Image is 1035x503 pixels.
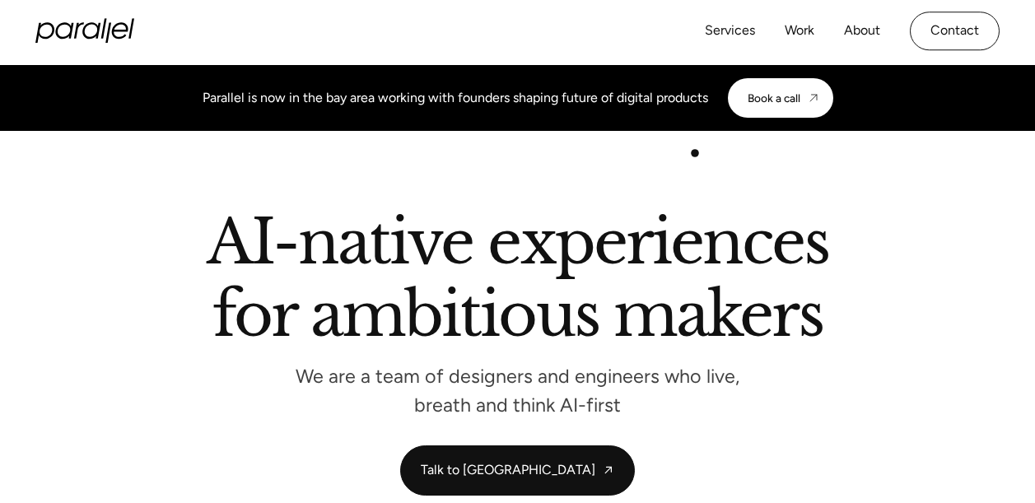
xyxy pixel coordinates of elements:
[203,88,708,108] div: Parallel is now in the bay area working with founders shaping future of digital products
[705,19,755,43] a: Services
[807,91,820,105] img: CTA arrow image
[90,213,946,352] h2: AI-native experiences for ambitious makers
[748,91,800,105] div: Book a call
[910,12,1000,50] a: Contact
[785,19,814,43] a: Work
[844,19,880,43] a: About
[271,370,765,412] p: We are a team of designers and engineers who live, breath and think AI-first
[728,78,833,118] a: Book a call
[35,19,134,44] a: home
